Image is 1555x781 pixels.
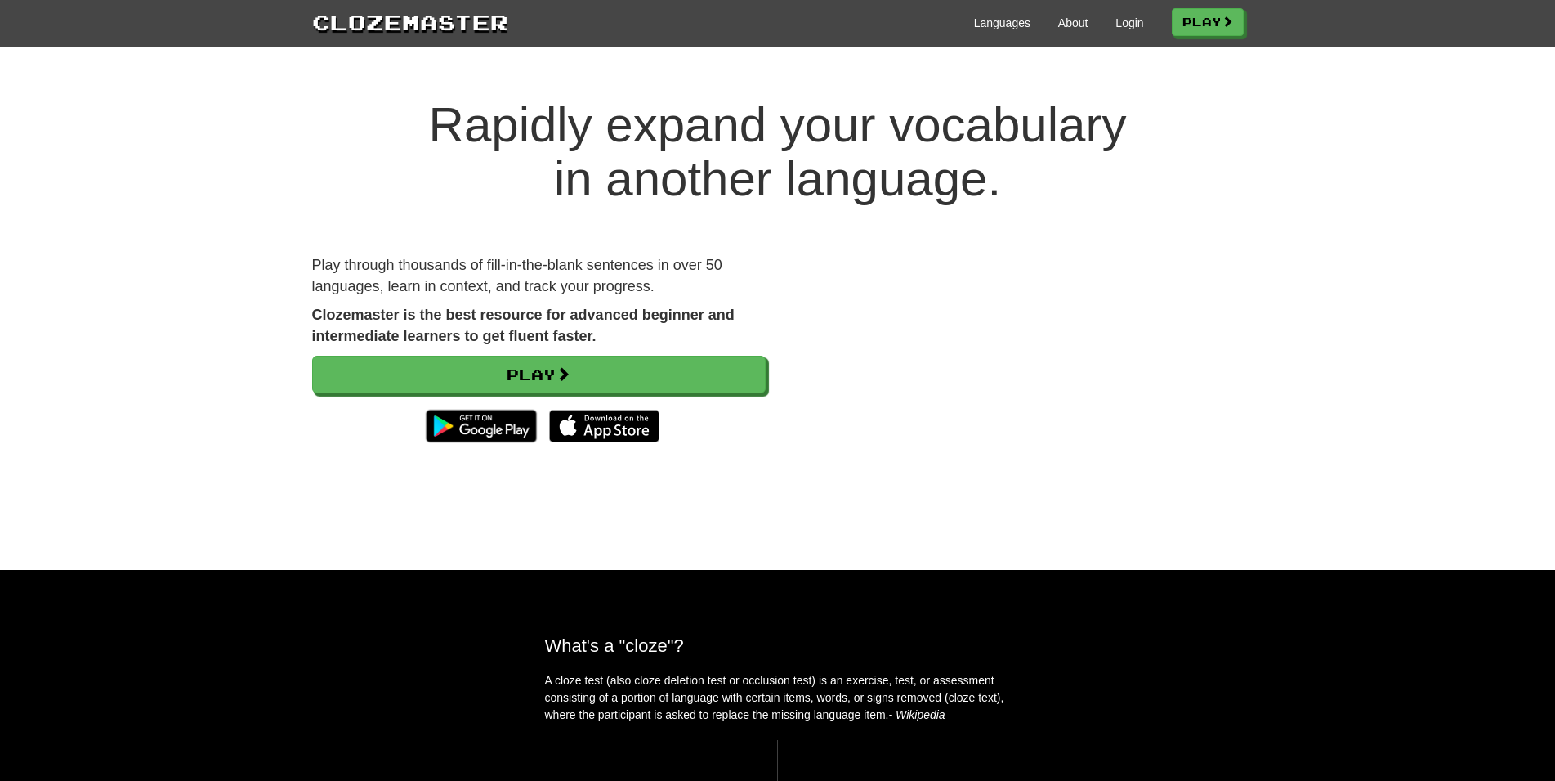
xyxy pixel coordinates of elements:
a: About [1058,15,1088,31]
h2: What's a "cloze"? [545,635,1011,656]
img: Download_on_the_App_Store_Badge_US-UK_135x40-25178aeef6eb6b83b96f5f2d004eda3bffbb37122de64afbaef7... [549,410,659,442]
p: A cloze test (also cloze deletion test or occlusion test) is an exercise, test, or assessment con... [545,672,1011,724]
strong: Clozemaster is the best resource for advanced beginner and intermediate learners to get fluent fa... [312,307,735,344]
a: Login [1115,15,1143,31]
a: Play [312,356,766,393]
a: Languages [974,15,1030,31]
a: Clozemaster [312,7,508,37]
a: Play [1172,8,1244,36]
p: Play through thousands of fill-in-the-blank sentences in over 50 languages, learn in context, and... [312,255,766,297]
em: - Wikipedia [889,708,945,721]
img: Get it on Google Play [418,402,544,451]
